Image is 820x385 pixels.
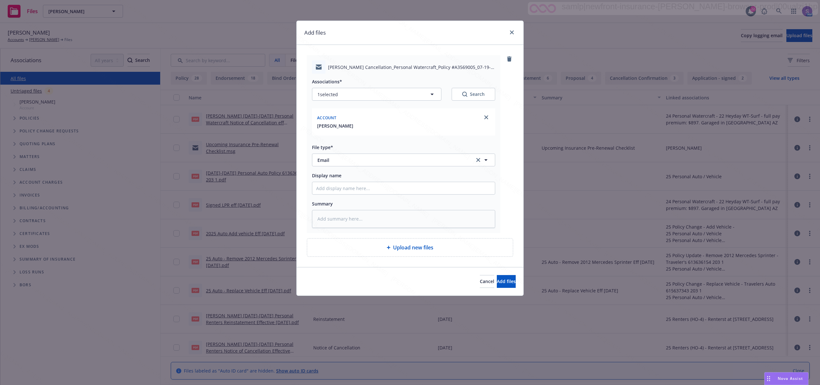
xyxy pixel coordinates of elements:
button: 1selected [312,88,441,101]
span: Cancel [480,278,494,284]
button: Nova Assist [764,372,808,385]
span: Account [317,115,336,121]
span: 1 selected [317,91,338,98]
a: clear selection [474,156,482,164]
span: Summary [312,201,333,207]
a: close [508,29,516,36]
h1: Add files [304,29,326,37]
div: Drag to move [765,372,773,385]
a: close [482,113,490,121]
svg: Search [462,92,467,97]
span: Upload new files [393,244,433,251]
span: Email [317,157,466,163]
button: Add files [497,275,516,288]
span: [PERSON_NAME] Cancellation_Personal Watercraft_Policy #A3569005_07-19-2025.msg [328,64,495,71]
button: [PERSON_NAME] [317,122,353,129]
div: Upload new files [307,238,513,257]
a: remove [505,55,513,63]
span: File type* [312,144,333,150]
span: Associations* [312,79,342,85]
button: Emailclear selection [312,154,495,166]
button: SearchSearch [452,88,495,101]
input: Add display name here... [312,182,495,194]
span: Nova Assist [778,376,803,381]
button: Cancel [480,275,494,288]
div: Search [462,91,485,97]
span: Add files [497,278,516,284]
span: Display name [312,172,341,179]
